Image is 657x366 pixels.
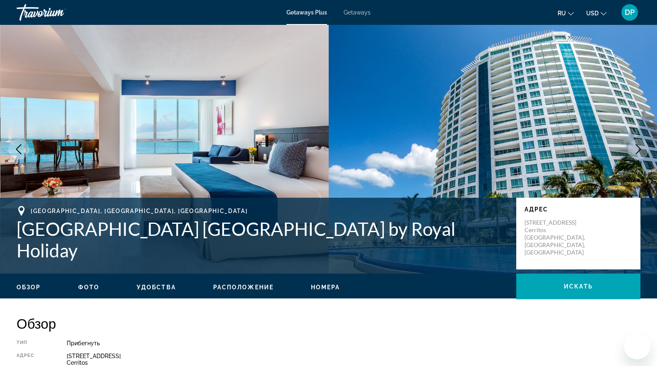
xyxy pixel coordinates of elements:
p: [STREET_ADDRESS] Cerritos [GEOGRAPHIC_DATA], [GEOGRAPHIC_DATA], [GEOGRAPHIC_DATA] [525,219,591,256]
button: Фото [78,284,99,291]
a: Getaways Plus [286,9,327,16]
a: Getaways [344,9,371,16]
button: Расположение [213,284,274,291]
a: Travorium [17,2,99,23]
span: Удобства [137,284,176,291]
span: искать [564,283,593,290]
span: Обзор [17,284,41,291]
button: искать [516,274,640,299]
span: [GEOGRAPHIC_DATA], [GEOGRAPHIC_DATA], [GEOGRAPHIC_DATA] [31,208,248,214]
p: Адрес [525,206,632,213]
span: ru [558,10,566,17]
button: Change language [558,7,574,19]
div: Прибегнуть [67,340,640,347]
div: Тип [17,340,46,347]
h1: [GEOGRAPHIC_DATA] [GEOGRAPHIC_DATA] by Royal Holiday [17,218,508,261]
h2: Обзор [17,315,640,332]
button: Номера [311,284,340,291]
span: DP [625,8,635,17]
span: Фото [78,284,99,291]
button: User Menu [619,4,640,21]
button: Change currency [586,7,606,19]
span: Расположение [213,284,274,291]
button: Обзор [17,284,41,291]
span: USD [586,10,599,17]
span: Номера [311,284,340,291]
iframe: Кнопка запуска окна обмена сообщениями [624,333,650,359]
button: Удобства [137,284,176,291]
button: Previous image [8,139,29,160]
button: Next image [628,139,649,160]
